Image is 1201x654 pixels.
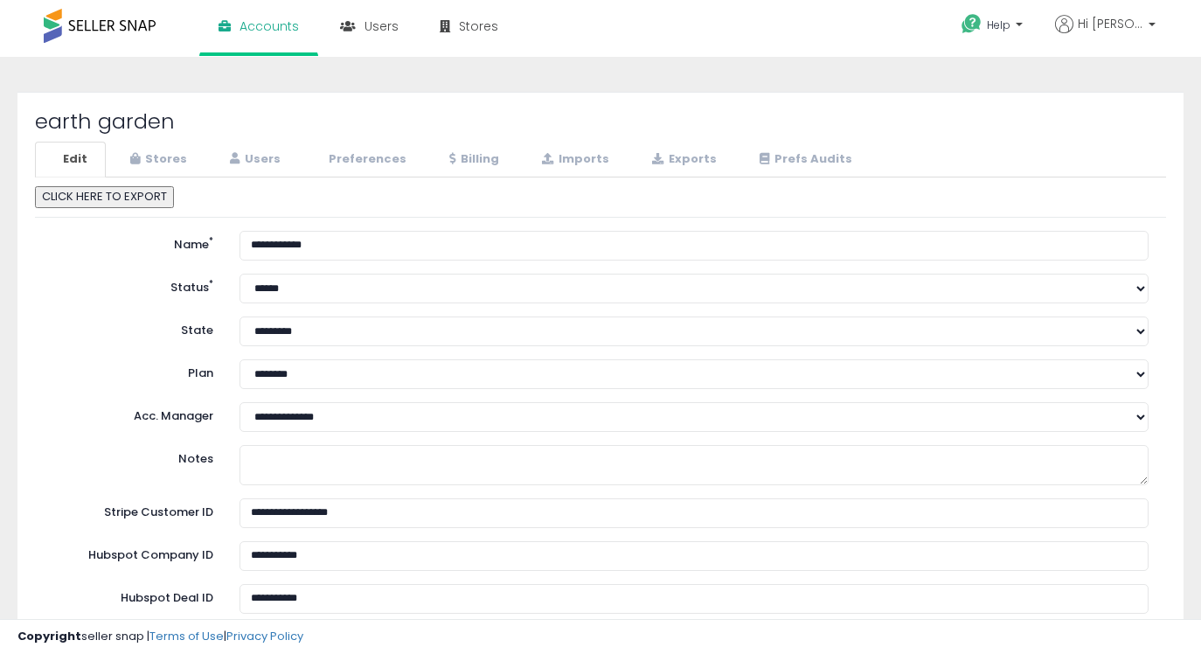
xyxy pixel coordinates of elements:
a: Imports [519,142,628,177]
strong: Copyright [17,628,81,644]
a: Exports [629,142,735,177]
label: Notes [39,445,226,468]
div: seller snap | | [17,629,303,645]
span: Help [987,17,1010,32]
label: Stripe Customer ID [39,498,226,521]
label: Acc. Manager [39,402,226,425]
a: Terms of Use [149,628,224,644]
a: Preferences [301,142,425,177]
label: State [39,317,226,339]
label: Status [39,274,226,296]
a: Billing [427,142,517,177]
span: Accounts [240,17,299,35]
a: Stores [108,142,205,177]
span: Users [364,17,399,35]
i: Get Help [961,13,982,35]
span: Hi [PERSON_NAME] [1078,15,1143,32]
a: Edit [35,142,106,177]
a: Privacy Policy [226,628,303,644]
a: Users [207,142,299,177]
h2: earth garden [35,110,1166,133]
label: Plan [39,359,226,382]
button: CLICK HERE TO EXPORT [35,186,174,208]
label: Hubspot Deal ID [39,584,226,607]
span: Stores [459,17,498,35]
a: Hi [PERSON_NAME] [1055,15,1156,54]
a: Prefs Audits [737,142,871,177]
label: Hubspot Company ID [39,541,226,564]
label: Name [39,231,226,254]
